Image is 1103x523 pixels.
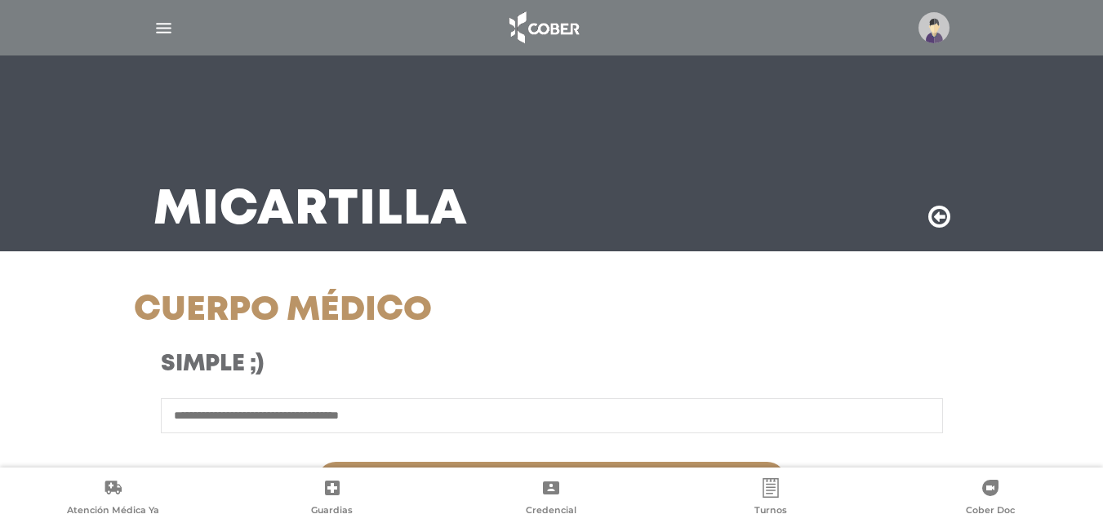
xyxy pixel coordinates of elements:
[918,12,950,43] img: profile-placeholder.svg
[3,478,223,520] a: Atención Médica Ya
[311,504,353,519] span: Guardias
[754,504,787,519] span: Turnos
[661,478,881,520] a: Turnos
[880,478,1100,520] a: Cober Doc
[161,351,656,379] h3: Simple ;)
[526,504,576,519] span: Credencial
[153,18,174,38] img: Cober_menu-lines-white.svg
[134,290,683,331] h1: Cuerpo Médico
[500,8,586,47] img: logo_cober_home-white.png
[966,504,1015,519] span: Cober Doc
[153,189,468,232] h3: Mi Cartilla
[67,504,159,519] span: Atención Médica Ya
[442,478,661,520] a: Credencial
[223,478,443,520] a: Guardias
